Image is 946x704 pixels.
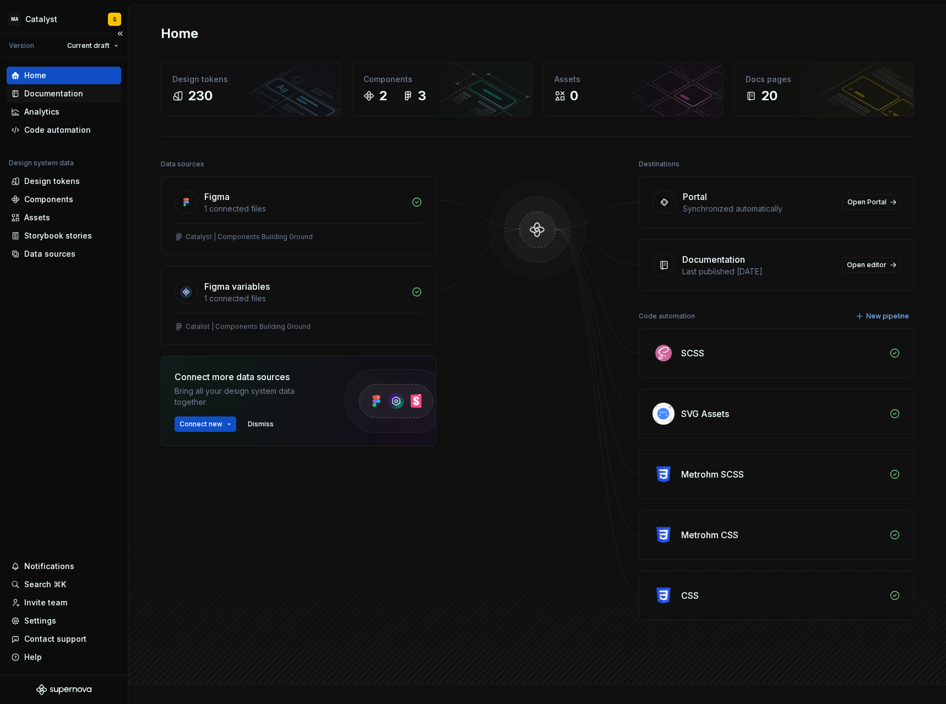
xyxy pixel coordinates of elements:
div: SCSS [681,346,704,360]
div: Contact support [24,633,86,645]
button: New pipeline [852,308,914,324]
a: Analytics [7,103,121,121]
a: Settings [7,612,121,630]
button: Search ⌘K [7,576,121,593]
div: Components [363,74,520,85]
a: Assets0 [543,62,723,116]
a: Storybook stories [7,227,121,245]
button: Contact support [7,630,121,648]
span: Open editor [847,261,887,269]
div: Documentation [682,253,745,266]
div: Help [24,652,42,663]
div: Code automation [639,308,695,324]
div: Assets [554,74,711,85]
a: Figma1 connected filesCatalyst | Components Building Ground [161,176,436,255]
div: Design tokens [24,176,80,187]
a: Design tokens [7,172,121,190]
div: Metrohm CSS [681,528,738,541]
div: Notifications [24,561,74,572]
span: Dismiss [248,420,274,429]
button: Collapse sidebar [112,26,128,41]
span: Connect new [180,420,222,429]
div: Destinations [639,156,679,172]
div: 3 [418,87,426,105]
div: 0 [570,87,578,105]
div: 2 [379,87,387,105]
svg: Supernova Logo [36,684,91,695]
div: Version [9,41,34,50]
div: Documentation [24,88,83,99]
div: Design system data [9,159,74,167]
div: Home [24,70,46,81]
span: New pipeline [866,312,909,321]
a: Documentation [7,85,121,102]
a: Figma variables1 connected filesCatalist | Components Building Ground [161,266,436,345]
div: MA [8,13,21,26]
div: Last published [DATE] [682,266,835,277]
div: Figma variables [204,280,270,293]
a: Code automation [7,121,121,139]
div: Synchronized automatically [683,203,836,214]
div: Design tokens [172,74,329,85]
div: SVG Assets [681,407,729,420]
span: Current draft [67,41,110,50]
div: S [113,15,117,24]
div: Connect more data sources [175,370,323,383]
div: 1 connected files [204,293,405,304]
div: Figma [204,190,230,203]
button: Connect new [175,416,236,432]
a: Home [7,67,121,84]
div: Portal [683,190,707,203]
button: Notifications [7,557,121,575]
a: Components [7,191,121,208]
div: Catalist | Components Building Ground [186,322,311,331]
div: Catalyst | Components Building Ground [186,232,313,241]
div: Components [24,194,73,205]
div: Search ⌘K [24,579,66,590]
a: Docs pages20 [734,62,914,116]
div: Settings [24,615,56,626]
div: Assets [24,212,50,223]
h2: Home [161,25,198,42]
div: Metrohm SCSS [681,468,744,481]
button: MACatalystS [2,7,126,31]
button: Current draft [62,38,123,53]
div: Data sources [24,248,75,259]
div: Analytics [24,106,59,117]
a: Assets [7,209,121,226]
div: Data sources [161,156,204,172]
div: Code automation [24,124,91,136]
div: Storybook stories [24,230,92,241]
button: Help [7,648,121,666]
span: Open Portal [847,198,887,207]
a: Invite team [7,594,121,611]
div: Catalyst [25,14,57,25]
div: Bring all your design system data together. [175,386,323,408]
a: Design tokens230 [161,62,341,116]
a: Open editor [842,257,900,273]
div: 230 [188,87,213,105]
div: Invite team [24,597,67,608]
a: Open Portal [842,194,900,210]
div: 20 [761,87,778,105]
div: 1 connected files [204,203,405,214]
a: Components23 [352,62,532,116]
div: CSS [681,589,699,602]
a: Data sources [7,245,121,263]
div: Docs pages [746,74,902,85]
button: Dismiss [243,416,279,432]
